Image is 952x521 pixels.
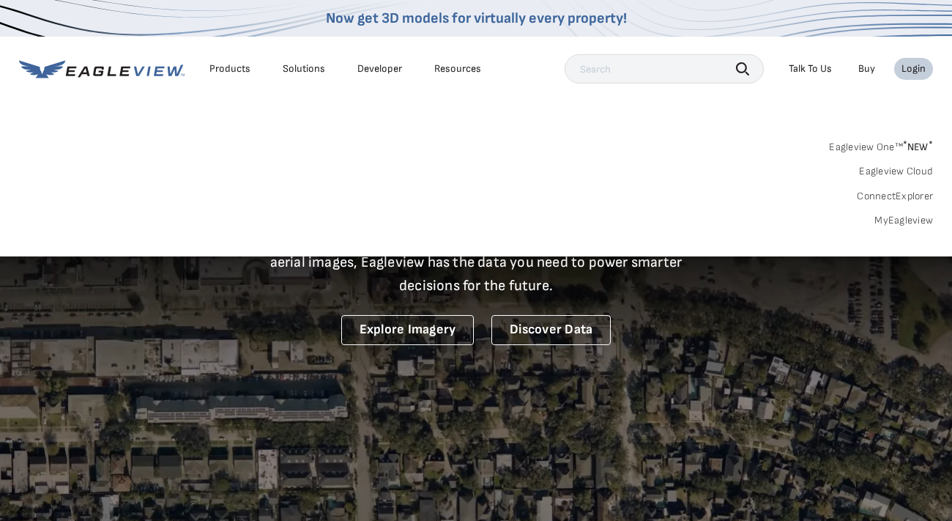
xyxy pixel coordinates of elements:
[789,62,832,75] div: Talk To Us
[565,54,764,84] input: Search
[283,62,325,75] div: Solutions
[858,62,875,75] a: Buy
[491,315,611,345] a: Discover Data
[209,62,250,75] div: Products
[829,136,933,153] a: Eagleview One™*NEW*
[857,190,933,203] a: ConnectExplorer
[341,315,475,345] a: Explore Imagery
[901,62,926,75] div: Login
[252,227,700,298] p: A new era starts here. Built on more than 3.5 billion high-resolution aerial images, Eagleview ha...
[434,62,481,75] div: Resources
[903,141,933,153] span: NEW
[874,214,933,227] a: MyEagleview
[326,10,627,27] a: Now get 3D models for virtually every property!
[859,165,933,178] a: Eagleview Cloud
[357,62,402,75] a: Developer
